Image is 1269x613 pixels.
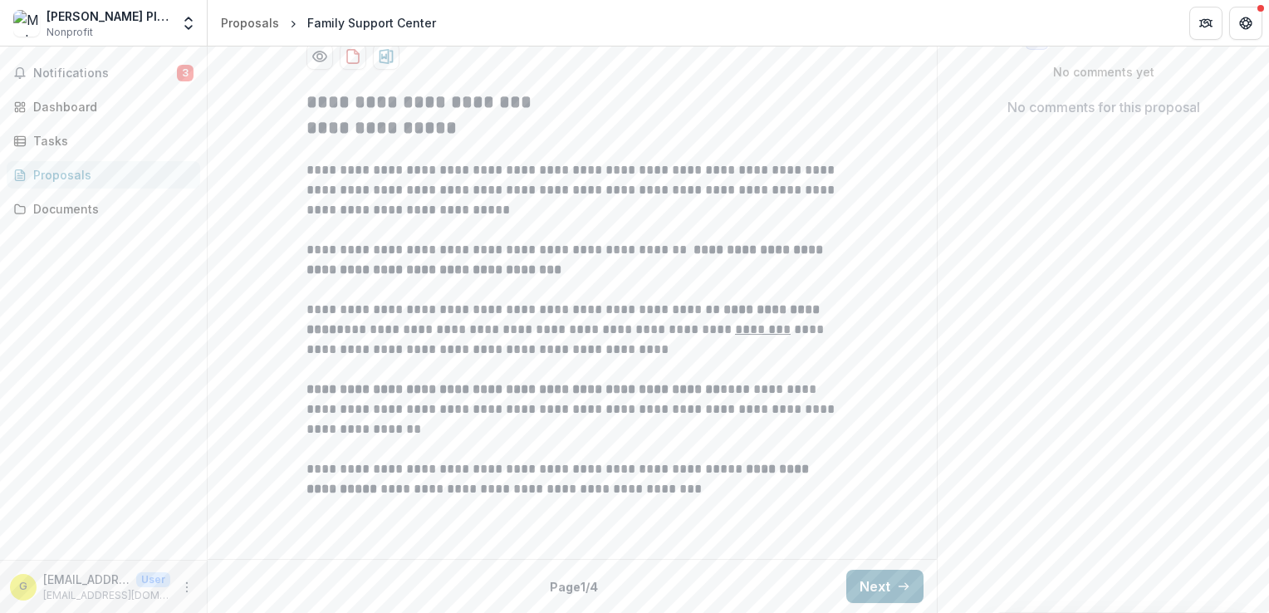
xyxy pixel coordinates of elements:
[177,65,194,81] span: 3
[7,161,200,189] a: Proposals
[221,14,279,32] div: Proposals
[7,127,200,154] a: Tasks
[7,60,200,86] button: Notifications3
[307,14,436,32] div: Family Support Center
[33,132,187,150] div: Tasks
[47,25,93,40] span: Nonprofit
[951,63,1256,81] p: No comments yet
[373,43,399,70] button: download-proposal
[1007,97,1200,117] p: No comments for this proposal
[13,10,40,37] img: Madonna Place, Inc.
[1189,7,1222,40] button: Partners
[33,200,187,218] div: Documents
[33,66,177,81] span: Notifications
[177,7,200,40] button: Open entity switcher
[33,98,187,115] div: Dashboard
[43,571,130,588] p: [EMAIL_ADDRESS][DOMAIN_NAME]
[47,7,170,25] div: [PERSON_NAME] Place, Inc.
[19,581,27,592] div: grants@madonnaplace.org
[846,570,924,603] button: Next
[177,577,197,597] button: More
[340,43,366,70] button: download-proposal
[214,11,443,35] nav: breadcrumb
[550,578,598,596] p: Page 1 / 4
[43,588,170,603] p: [EMAIL_ADDRESS][DOMAIN_NAME]
[33,166,187,184] div: Proposals
[7,93,200,120] a: Dashboard
[136,572,170,587] p: User
[7,195,200,223] a: Documents
[1229,7,1262,40] button: Get Help
[214,11,286,35] a: Proposals
[306,43,333,70] button: Preview bcc44eaa-bb0d-4fa9-825c-88c9c41a175a-0.pdf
